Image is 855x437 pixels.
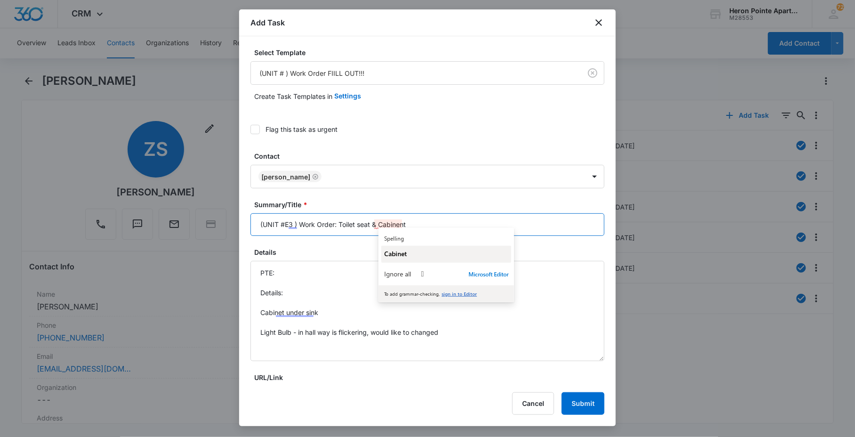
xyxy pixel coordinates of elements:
div: Remove Zabryna Stevens [310,173,319,180]
label: Details [254,247,608,257]
button: Submit [562,392,605,415]
button: close [593,17,605,28]
div: [PERSON_NAME] [261,173,310,181]
button: Cancel [512,392,554,415]
label: Contact [254,151,608,161]
textarea: PTE: Details: Cabinet under sink Light Bulb - in hall way is flickering, would like to changed [250,261,605,361]
p: Create Task Templates in [254,91,332,101]
h1: Add Task [250,17,285,28]
label: URL/Link [254,372,608,382]
label: Select Template [254,48,608,57]
label: Summary/Title [254,200,608,210]
button: Clear [585,65,600,81]
div: Flag this task as urgent [266,124,338,134]
button: Settings [334,85,361,107]
input: Summary/Title [250,213,605,236]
